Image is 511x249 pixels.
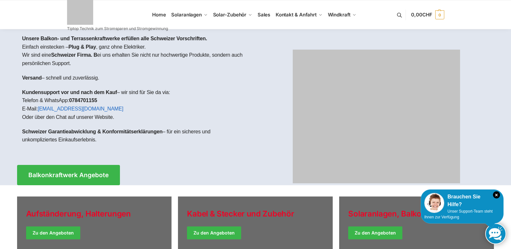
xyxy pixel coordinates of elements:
strong: Plug & Play [68,44,96,50]
div: Einfach einstecken – , ganz ohne Elektriker. [17,29,256,155]
span: Balkonkraftwerk Angebote [28,172,109,178]
span: 0 [435,10,444,19]
a: Windkraft [325,0,359,29]
span: Solar-Zubehör [213,12,247,18]
span: Sales [258,12,270,18]
p: – wir sind für Sie da via: Telefon & WhatsApp: E-Mail: Oder über den Chat auf unserer Website. [22,88,251,121]
span: Kontakt & Anfahrt [276,12,317,18]
strong: Schweizer Garantieabwicklung & Konformitätserklärungen [22,129,163,134]
span: Unser Support-Team steht Ihnen zur Verfügung [424,209,493,219]
strong: Schweizer Firma. B [51,52,97,58]
p: – für ein sicheres und unkompliziertes Einkaufserlebnis. [22,128,251,144]
strong: Kundensupport vor und nach dem Kauf [22,90,117,95]
img: Customer service [424,193,444,213]
span: CHF [422,12,432,18]
i: Schließen [493,191,500,198]
strong: Unsere Balkon- und Terrassenkraftwerke erfüllen alle Schweizer Vorschriften. [22,36,207,41]
div: Brauchen Sie Hilfe? [424,193,500,208]
span: Solaranlagen [171,12,202,18]
p: – schnell und zuverlässig. [22,74,251,82]
a: Kontakt & Anfahrt [273,0,325,29]
strong: Versand [22,75,42,81]
a: Solaranlagen [169,0,210,29]
a: 0,00CHF 0 [411,5,444,24]
span: 0,00 [411,12,432,18]
span: Windkraft [328,12,350,18]
a: Balkonkraftwerk Angebote [17,165,120,185]
strong: 0784701155 [69,98,97,103]
p: Tiptop Technik zum Stromsparen und Stromgewinnung [67,27,168,31]
p: Wir sind eine ei uns erhalten Sie nicht nur hochwertige Produkte, sondern auch persönlichen Support. [22,51,251,67]
a: Solar-Zubehör [210,0,255,29]
a: [EMAIL_ADDRESS][DOMAIN_NAME] [38,106,123,111]
a: Sales [255,0,273,29]
img: Home 1 [293,50,460,183]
